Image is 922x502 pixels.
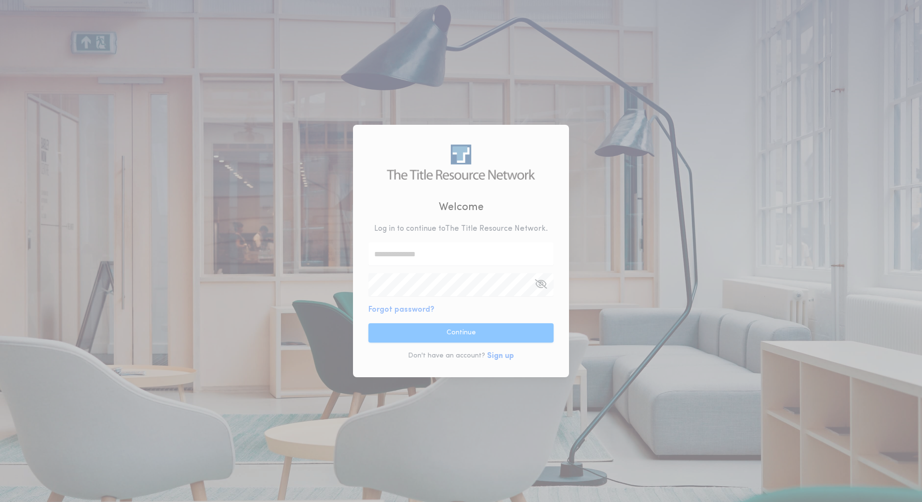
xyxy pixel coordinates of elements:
[439,199,484,215] h2: Welcome
[487,350,514,362] button: Sign up
[408,351,485,361] p: Don't have an account?
[535,273,547,296] button: Open Keeper Popup
[368,273,554,296] input: Open Keeper Popup
[368,323,554,343] button: Continue
[374,223,548,235] p: Log in to continue to The Title Resource Network .
[387,145,535,180] img: logo
[368,304,434,316] button: Forgot password?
